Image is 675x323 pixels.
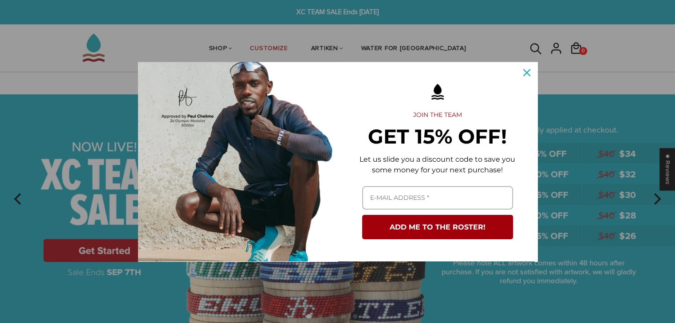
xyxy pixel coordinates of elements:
[352,154,523,175] p: Let us slide you a discount code to save you some money for your next purchase!
[362,215,513,239] button: ADD ME TO THE ROSTER!
[516,62,537,83] button: Close
[368,124,507,148] strong: GET 15% OFF!
[523,69,530,76] svg: close icon
[352,111,523,119] h2: JOIN THE TEAM
[362,186,513,210] input: Email field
